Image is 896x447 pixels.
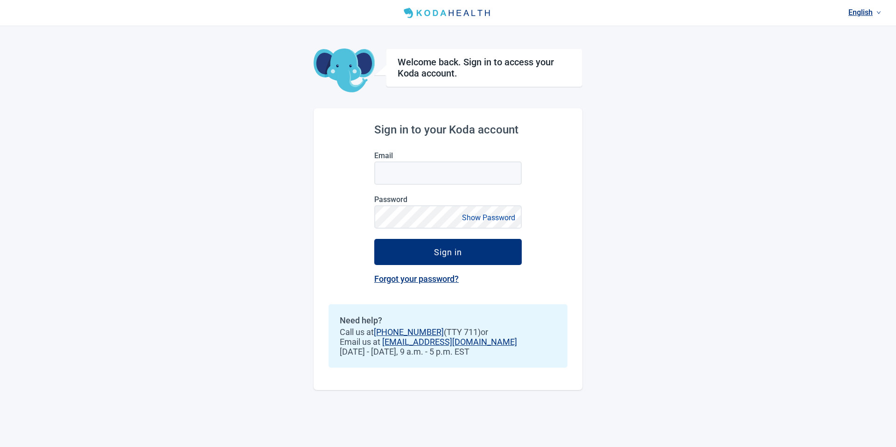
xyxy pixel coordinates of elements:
div: Sign in [434,247,462,257]
label: Email [374,151,522,160]
main: Main content [314,26,582,390]
a: Forgot your password? [374,274,459,284]
img: Koda Elephant [314,49,375,93]
label: Password [374,195,522,204]
a: Current language: English [845,5,885,20]
h1: Welcome back. Sign in to access your Koda account. [398,56,571,79]
a: [PHONE_NUMBER] [374,327,444,337]
span: Call us at (TTY 711) or [340,327,556,337]
h2: Sign in to your Koda account [374,123,522,136]
h2: Need help? [340,315,556,325]
button: Sign in [374,239,522,265]
a: [EMAIL_ADDRESS][DOMAIN_NAME] [382,337,517,347]
span: [DATE] - [DATE], 9 a.m. - 5 p.m. EST [340,347,556,356]
button: Show Password [459,211,518,224]
img: Koda Health [400,6,496,21]
span: down [876,10,881,15]
span: Email us at [340,337,556,347]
